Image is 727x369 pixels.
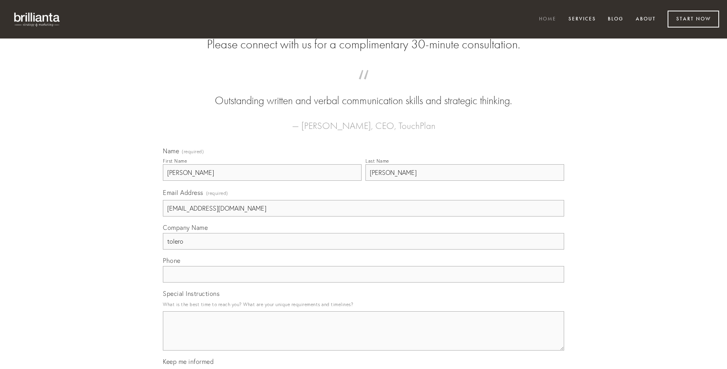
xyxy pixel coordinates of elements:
[163,189,203,196] span: Email Address
[8,8,67,31] img: brillianta - research, strategy, marketing
[365,158,389,164] div: Last Name
[175,78,552,108] blockquote: Outstanding written and verbal communication skills and strategic thinking.
[163,158,187,164] div: First Name
[163,257,181,264] span: Phone
[563,13,601,26] a: Services
[175,108,552,134] figcaption: — [PERSON_NAME], CEO, TouchPlan
[163,147,179,155] span: Name
[163,290,220,297] span: Special Instructions
[163,37,564,52] h2: Please connect with us for a complimentary 30-minute consultation.
[668,11,719,28] a: Start Now
[603,13,629,26] a: Blog
[163,299,564,310] p: What is the best time to reach you? What are your unique requirements and timelines?
[175,78,552,93] span: “
[182,149,204,154] span: (required)
[631,13,661,26] a: About
[163,224,208,231] span: Company Name
[206,188,228,198] span: (required)
[534,13,561,26] a: Home
[163,358,214,365] span: Keep me informed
